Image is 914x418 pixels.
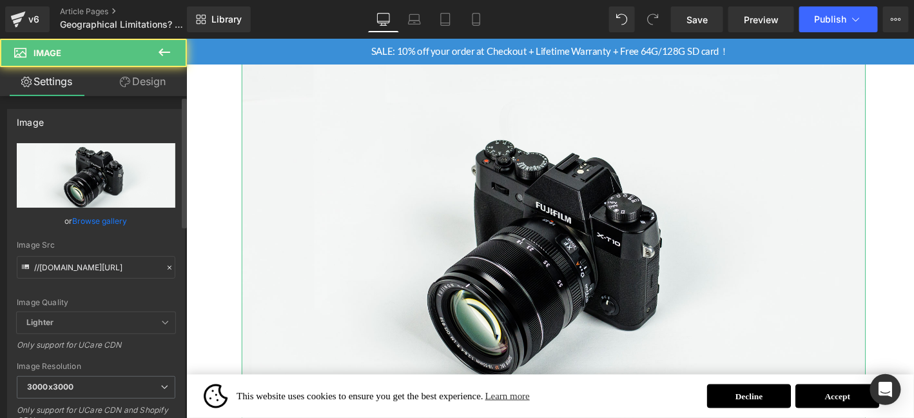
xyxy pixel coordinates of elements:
[34,48,61,58] span: Image
[19,370,44,396] img: logo
[17,340,175,359] div: Only support for UCare CDN
[211,14,242,25] span: Library
[609,6,635,32] button: Undo
[883,6,909,32] button: More
[686,13,708,26] span: Save
[399,6,430,32] a: Laptop
[461,6,492,32] a: Mobile
[17,214,175,228] div: or
[17,298,175,307] div: Image Quality
[96,67,190,96] a: Design
[54,373,548,393] span: This website uses cookies to ensure you get the best experience.
[17,110,44,128] div: Image
[60,19,184,30] span: Geographical Limitations? Nonexistent! The True Meaning of Anywhere, Anytime Surveillance
[870,374,901,405] div: Open Intercom Messenger
[60,6,208,17] a: Article Pages
[187,6,251,32] a: New Library
[17,362,175,371] div: Image Resolution
[728,6,794,32] a: Preview
[318,373,371,393] a: Learn more
[27,382,73,392] b: 3000x3000
[17,241,175,250] div: Image Src
[815,14,847,25] span: Publish
[26,317,53,327] b: Lighter
[17,256,175,279] input: Link
[640,6,666,32] button: Redo
[744,13,779,26] span: Preview
[73,210,128,232] a: Browse gallery
[653,370,743,396] a: Accept
[430,6,461,32] a: Tablet
[558,370,648,396] a: Decline
[799,6,878,32] button: Publish
[26,11,42,28] div: v6
[368,6,399,32] a: Desktop
[5,6,50,32] a: v6
[753,379,761,387] span: Close the cookie banner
